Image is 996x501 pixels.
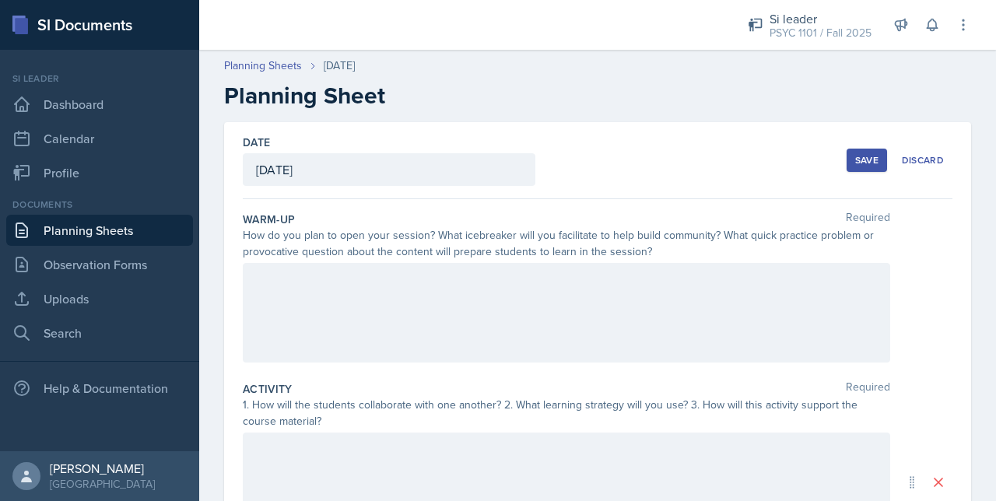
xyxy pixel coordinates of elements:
a: Uploads [6,283,193,314]
div: PSYC 1101 / Fall 2025 [770,25,871,41]
button: Save [847,149,887,172]
a: Search [6,317,193,349]
div: Si leader [6,72,193,86]
a: Planning Sheets [6,215,193,246]
a: Calendar [6,123,193,154]
div: 1. How will the students collaborate with one another? 2. What learning strategy will you use? 3.... [243,397,890,429]
label: Date [243,135,270,150]
span: Required [846,212,890,227]
label: Activity [243,381,293,397]
div: How do you plan to open your session? What icebreaker will you facilitate to help build community... [243,227,890,260]
h2: Planning Sheet [224,82,971,110]
button: Discard [893,149,952,172]
div: [DATE] [324,58,355,74]
a: Profile [6,157,193,188]
a: Planning Sheets [224,58,302,74]
div: Si leader [770,9,871,28]
div: Save [855,154,879,166]
a: Observation Forms [6,249,193,280]
div: Discard [902,154,944,166]
label: Warm-Up [243,212,295,227]
div: [PERSON_NAME] [50,461,155,476]
div: [GEOGRAPHIC_DATA] [50,476,155,492]
a: Dashboard [6,89,193,120]
div: Help & Documentation [6,373,193,404]
span: Required [846,381,890,397]
div: Documents [6,198,193,212]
